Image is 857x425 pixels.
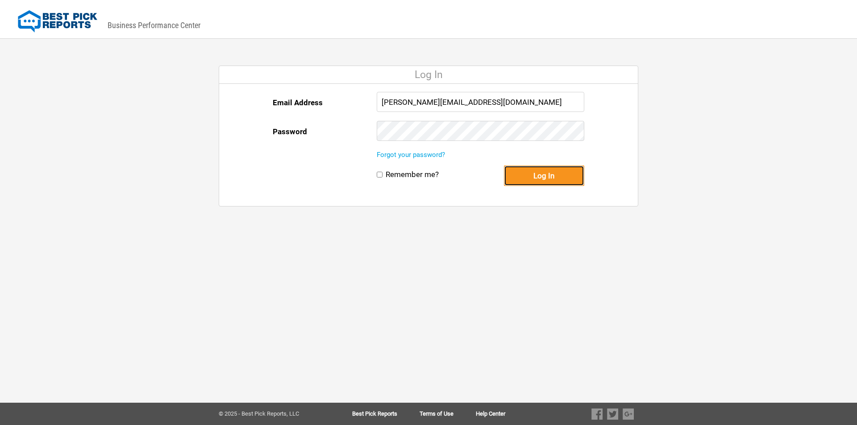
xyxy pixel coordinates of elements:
[476,411,505,417] a: Help Center
[504,165,584,186] button: Log In
[219,411,324,417] div: © 2025 - Best Pick Reports, LLC
[273,92,323,113] label: Email Address
[386,170,439,179] label: Remember me?
[18,10,97,33] img: Best Pick Reports Logo
[377,151,445,159] a: Forgot your password?
[219,66,638,84] div: Log In
[420,411,476,417] a: Terms of Use
[352,411,420,417] a: Best Pick Reports
[273,121,307,142] label: Password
